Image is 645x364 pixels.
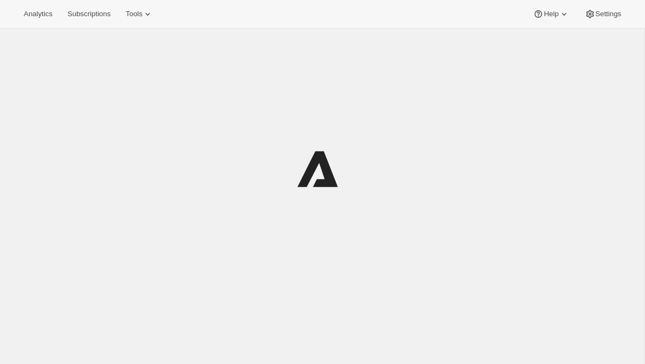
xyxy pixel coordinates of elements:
[61,6,117,22] button: Subscriptions
[67,10,110,18] span: Subscriptions
[17,6,59,22] button: Analytics
[526,6,575,22] button: Help
[126,10,142,18] span: Tools
[544,10,558,18] span: Help
[578,6,628,22] button: Settings
[24,10,52,18] span: Analytics
[119,6,159,22] button: Tools
[595,10,621,18] span: Settings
